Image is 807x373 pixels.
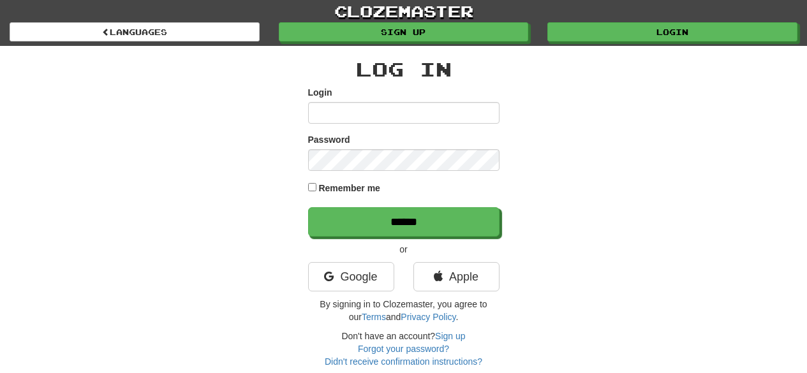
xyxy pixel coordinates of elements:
label: Remember me [318,182,380,194]
h2: Log In [308,59,500,80]
a: Privacy Policy [401,312,455,322]
a: Login [547,22,797,41]
a: Languages [10,22,260,41]
a: Forgot your password? [358,344,449,354]
label: Password [308,133,350,146]
a: Google [308,262,394,291]
a: Apple [413,262,500,291]
div: Don't have an account? [308,330,500,368]
a: Sign up [435,331,465,341]
a: Didn't receive confirmation instructions? [325,356,482,367]
a: Sign up [279,22,529,41]
a: Terms [362,312,386,322]
p: or [308,243,500,256]
label: Login [308,86,332,99]
p: By signing in to Clozemaster, you agree to our and . [308,298,500,323]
